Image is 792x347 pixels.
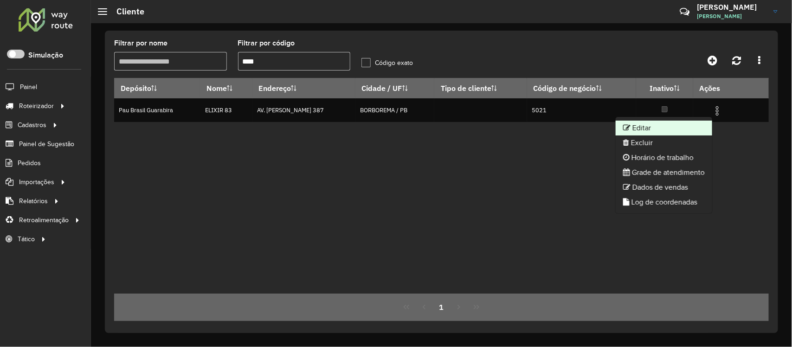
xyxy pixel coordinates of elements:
[200,98,252,122] td: ELIXIR 83
[616,195,712,210] li: Log de coordenadas
[616,135,712,150] li: Excluir
[355,98,434,122] td: BORBOREMA / PB
[20,82,37,92] span: Painel
[693,78,749,98] th: Ações
[697,3,766,12] h3: [PERSON_NAME]
[616,165,712,180] li: Grade de atendimento
[28,50,63,61] label: Simulação
[616,180,712,195] li: Dados de vendas
[19,139,74,149] span: Painel de Sugestão
[19,196,48,206] span: Relatórios
[252,78,355,98] th: Endereço
[19,215,69,225] span: Retroalimentação
[238,38,295,49] label: Filtrar por código
[636,78,693,98] th: Inativo
[527,98,636,122] td: 5021
[107,6,144,17] h2: Cliente
[200,78,252,98] th: Nome
[252,98,355,122] td: AV. [PERSON_NAME] 387
[114,78,200,98] th: Depósito
[433,298,451,316] button: 1
[675,2,695,22] a: Contato Rápido
[616,150,712,165] li: Horário de trabalho
[697,12,766,20] span: [PERSON_NAME]
[19,177,54,187] span: Importações
[18,158,41,168] span: Pedidos
[434,78,527,98] th: Tipo de cliente
[114,38,167,49] label: Filtrar por nome
[114,98,200,122] td: Pau Brasil Guarabira
[527,78,636,98] th: Código de negócio
[18,234,35,244] span: Tático
[616,121,712,135] li: Editar
[361,58,413,68] label: Código exato
[355,78,434,98] th: Cidade / UF
[19,101,54,111] span: Roteirizador
[18,120,46,130] span: Cadastros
